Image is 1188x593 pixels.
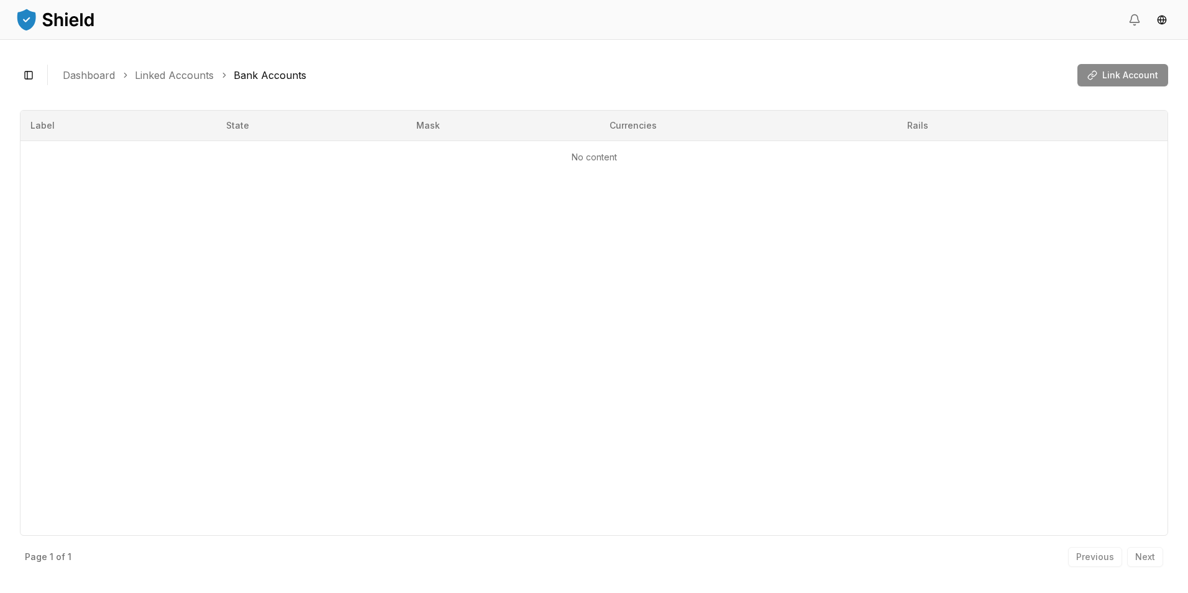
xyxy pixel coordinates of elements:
[216,111,406,140] th: State
[897,111,1079,140] th: Rails
[63,68,1067,83] nav: breadcrumb
[50,553,53,561] p: 1
[30,151,1158,163] p: No content
[15,7,96,32] img: ShieldPay Logo
[68,553,71,561] p: 1
[63,68,115,83] a: Dashboard
[406,111,600,140] th: Mask
[21,111,216,140] th: Label
[25,553,47,561] p: Page
[600,111,897,140] th: Currencies
[56,553,65,561] p: of
[135,68,214,83] a: Linked Accounts
[234,68,306,83] a: Bank Accounts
